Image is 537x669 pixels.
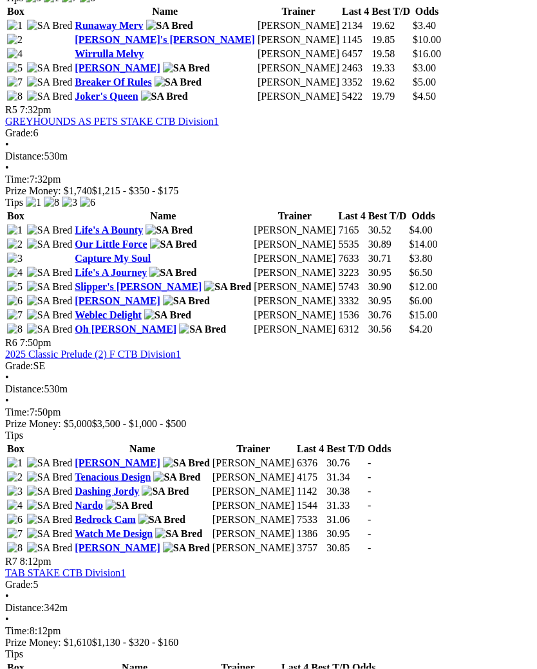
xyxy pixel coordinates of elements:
[212,499,295,512] td: [PERSON_NAME]
[5,127,33,138] span: Grade:
[142,486,189,497] img: SA Bred
[253,280,336,293] td: [PERSON_NAME]
[7,225,23,236] img: 1
[367,443,391,455] th: Odds
[7,528,23,540] img: 7
[75,281,202,292] a: Slipper's [PERSON_NAME]
[7,295,23,307] img: 6
[326,527,366,540] td: 30.95
[5,197,23,208] span: Tips
[20,104,52,115] span: 7:32pm
[75,457,160,468] a: [PERSON_NAME]
[27,77,73,88] img: SA Bred
[296,499,325,512] td: 1544
[7,253,23,264] img: 3
[5,174,30,185] span: Time:
[212,457,295,470] td: [PERSON_NAME]
[257,19,340,32] td: [PERSON_NAME]
[368,542,371,553] span: -
[341,90,370,103] td: 5422
[5,395,9,406] span: •
[341,62,370,75] td: 2463
[413,48,441,59] span: $16.00
[75,514,135,525] a: Bedrock Cam
[368,210,408,223] th: Best T/D
[5,139,9,150] span: •
[253,252,336,265] td: [PERSON_NAME]
[144,309,191,321] img: SA Bred
[27,91,73,102] img: SA Bred
[409,253,432,264] span: $3.80
[27,486,73,497] img: SA Bred
[296,443,325,455] th: Last 4
[74,5,256,18] th: Name
[7,500,23,511] img: 4
[371,90,411,103] td: 19.79
[296,542,325,554] td: 3757
[341,33,370,46] td: 1145
[5,625,30,636] span: Time:
[27,62,73,74] img: SA Bred
[27,267,73,279] img: SA Bred
[212,542,295,554] td: [PERSON_NAME]
[7,48,23,60] img: 4
[409,225,432,235] span: $4.00
[212,527,295,540] td: [PERSON_NAME]
[27,514,73,526] img: SA Bred
[257,62,340,75] td: [PERSON_NAME]
[326,499,366,512] td: 31.33
[5,567,126,578] a: TAB STAKE CTB Division1
[5,602,532,614] div: 342m
[337,323,366,336] td: 6312
[27,309,73,321] img: SA Bred
[212,443,295,455] th: Trainer
[92,185,179,196] span: $1,215 - $350 - $175
[413,34,441,45] span: $10.00
[74,210,252,223] th: Name
[27,295,73,307] img: SA Bred
[368,280,408,293] td: 30.90
[7,20,23,32] img: 1
[5,579,33,590] span: Grade:
[5,407,532,418] div: 7:50pm
[337,210,366,223] th: Last 4
[27,542,73,554] img: SA Bred
[326,542,366,554] td: 30.85
[26,197,41,208] img: 1
[257,48,340,60] td: [PERSON_NAME]
[75,20,143,31] a: Runaway Merv
[296,457,325,470] td: 6376
[326,485,366,498] td: 30.38
[5,556,17,567] span: R7
[75,486,139,497] a: Dashing Jordy
[7,6,24,17] span: Box
[7,239,23,250] img: 2
[5,614,9,625] span: •
[371,62,411,75] td: 19.33
[5,116,219,127] a: GREYHOUNDS AS PETS STAKE CTB Division1
[75,48,144,59] a: Wirrulla Melvy
[75,528,153,539] a: Watch Me Design
[5,151,532,162] div: 530m
[296,527,325,540] td: 1386
[5,625,532,637] div: 8:12pm
[212,485,295,498] td: [PERSON_NAME]
[75,542,160,553] a: [PERSON_NAME]
[337,238,366,251] td: 5535
[253,295,336,307] td: [PERSON_NAME]
[163,62,210,74] img: SA Bred
[80,197,95,208] img: 6
[163,295,210,307] img: SA Bred
[7,62,23,74] img: 5
[75,62,160,73] a: [PERSON_NAME]
[149,267,196,279] img: SA Bred
[75,324,176,334] a: Oh [PERSON_NAME]
[368,238,408,251] td: 30.89
[337,280,366,293] td: 5743
[5,407,30,417] span: Time:
[413,20,436,31] span: $3.40
[253,210,336,223] th: Trainer
[74,443,211,455] th: Name
[368,472,371,482] span: -
[413,91,436,102] span: $4.50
